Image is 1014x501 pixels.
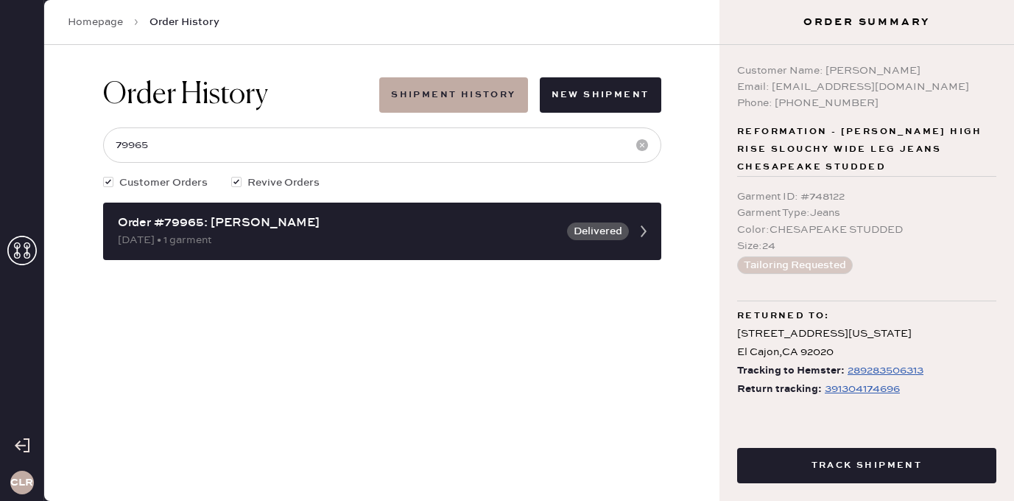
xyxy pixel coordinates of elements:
[737,222,996,238] div: Color : CHESAPEAKE STUDDED
[848,362,923,379] div: https://www.fedex.com/apps/fedextrack/?tracknumbers=289283506313&cntry_code=US
[845,362,923,380] a: 289283506313
[737,307,830,325] span: Returned to:
[68,15,123,29] a: Homepage
[737,325,996,362] div: [STREET_ADDRESS][US_STATE] El Cajon , CA 92020
[737,95,996,111] div: Phone: [PHONE_NUMBER]
[737,123,996,176] span: Reformation - [PERSON_NAME] High Rise Slouchy Wide Leg Jeans CHESAPEAKE STUDDED
[822,380,900,399] a: 391304174696
[737,63,996,79] div: Customer Name: [PERSON_NAME]
[737,362,845,380] span: Tracking to Hemster:
[719,15,1014,29] h3: Order Summary
[737,238,996,254] div: Size : 24
[737,189,996,205] div: Garment ID : # 748122
[737,458,996,472] a: Track Shipment
[379,77,527,113] button: Shipment History
[247,175,320,191] span: Revive Orders
[737,205,996,221] div: Garment Type : Jeans
[737,256,853,274] button: Tailoring Requested
[737,448,996,483] button: Track Shipment
[737,79,996,95] div: Email: [EMAIL_ADDRESS][DOMAIN_NAME]
[149,15,219,29] span: Order History
[118,214,558,232] div: Order #79965: [PERSON_NAME]
[567,223,629,240] button: Delivered
[944,435,1007,498] iframe: Front Chat
[825,380,900,398] div: https://www.fedex.com/apps/fedextrack/?tracknumbers=391304174696&cntry_code=US
[737,380,822,399] span: Return tracking:
[118,232,558,248] div: [DATE] • 1 garment
[119,175,208,191] span: Customer Orders
[103,77,268,113] h1: Order History
[103,127,661,163] input: Search by order number, customer name, email or phone number
[540,77,661,113] button: New Shipment
[10,477,33,488] h3: CLR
